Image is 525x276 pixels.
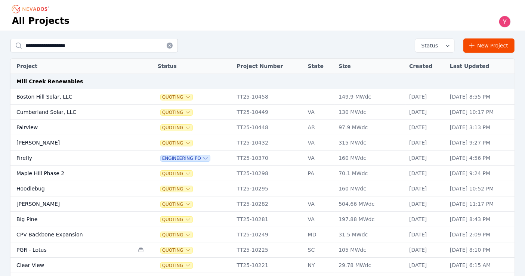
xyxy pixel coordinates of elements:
td: TT25-10370 [233,151,304,166]
td: [PERSON_NAME] [10,196,134,212]
td: 504.66 MWdc [335,196,405,212]
td: TT25-10432 [233,135,304,151]
td: 70.1 MWdc [335,166,405,181]
td: TT25-10295 [233,181,304,196]
span: Quoting [161,201,192,207]
td: [DATE] 8:43 PM [446,212,515,227]
td: SC [304,242,335,258]
tr: Maple Hill Phase 2QuotingTT25-10298PA70.1 MWdc[DATE][DATE] 9:24 PM [10,166,515,181]
button: Quoting [161,171,192,177]
button: Quoting [161,217,192,223]
button: Quoting [161,247,192,253]
td: 29.78 MWdc [335,258,405,273]
td: 160 MWdc [335,181,405,196]
button: Quoting [161,94,192,100]
tr: Clear ViewQuotingTT25-10221NY29.78 MWdc[DATE][DATE] 6:15 AM [10,258,515,273]
th: Last Updated [446,59,515,74]
td: TT25-10282 [233,196,304,212]
td: [DATE] [405,196,446,212]
td: 197.88 MWdc [335,212,405,227]
button: Quoting [161,140,192,146]
td: [DATE] [405,258,446,273]
td: [DATE] 8:55 PM [446,89,515,105]
td: Maple Hill Phase 2 [10,166,134,181]
td: Hoodlebug [10,181,134,196]
td: TT25-10225 [233,242,304,258]
td: VA [304,105,335,120]
tr: Boston Hill Solar, LLCQuotingTT25-10458149.9 MWdc[DATE][DATE] 8:55 PM [10,89,515,105]
td: 97.9 MWdc [335,120,405,135]
td: NY [304,258,335,273]
tr: FireflyEngineering POTT25-10370VA160 MWdc[DATE][DATE] 4:56 PM [10,151,515,166]
th: Size [335,59,405,74]
td: TT25-10458 [233,89,304,105]
span: Engineering PO [161,155,210,161]
tr: [PERSON_NAME]QuotingTT25-10432VA315 MWdc[DATE][DATE] 9:27 PM [10,135,515,151]
td: 130 MWdc [335,105,405,120]
td: 105 MWdc [335,242,405,258]
button: Quoting [161,263,192,269]
td: 160 MWdc [335,151,405,166]
td: TT25-10221 [233,258,304,273]
td: CPV Backbone Expansion [10,227,134,242]
td: Fairview [10,120,134,135]
td: [DATE] 11:17 PM [446,196,515,212]
td: [DATE] [405,135,446,151]
button: Quoting [161,232,192,238]
td: [DATE] 9:24 PM [446,166,515,181]
th: Status [154,59,233,74]
td: AR [304,120,335,135]
tr: PGR - LotusQuotingTT25-10225SC105 MWdc[DATE][DATE] 8:10 PM [10,242,515,258]
td: [DATE] [405,181,446,196]
td: [DATE] [405,151,446,166]
td: VA [304,212,335,227]
td: 31.5 MWdc [335,227,405,242]
td: Big Pine [10,212,134,227]
td: TT25-10449 [233,105,304,120]
td: Boston Hill Solar, LLC [10,89,134,105]
tr: FairviewQuotingTT25-10448AR97.9 MWdc[DATE][DATE] 3:13 PM [10,120,515,135]
button: Quoting [161,109,192,115]
td: [DATE] 4:56 PM [446,151,515,166]
td: [DATE] [405,212,446,227]
td: [DATE] 3:13 PM [446,120,515,135]
td: [DATE] [405,166,446,181]
span: Status [418,42,438,49]
td: [DATE] [405,242,446,258]
button: Status [415,39,454,52]
td: TT25-10298 [233,166,304,181]
td: 315 MWdc [335,135,405,151]
td: [DATE] [405,89,446,105]
nav: Breadcrumb [12,3,52,15]
td: TT25-10448 [233,120,304,135]
td: TT25-10249 [233,227,304,242]
td: [DATE] [405,227,446,242]
img: Yoni Bennett [499,16,511,28]
th: Project [10,59,134,74]
td: [DATE] 2:09 PM [446,227,515,242]
td: MD [304,227,335,242]
th: Project Number [233,59,304,74]
tr: [PERSON_NAME]QuotingTT25-10282VA504.66 MWdc[DATE][DATE] 11:17 PM [10,196,515,212]
td: [DATE] 10:17 PM [446,105,515,120]
td: [DATE] [405,120,446,135]
tr: HoodlebugQuotingTT25-10295160 MWdc[DATE][DATE] 10:52 PM [10,181,515,196]
td: Cumberland Solar, LLC [10,105,134,120]
button: Quoting [161,125,192,131]
td: [DATE] 8:10 PM [446,242,515,258]
td: [DATE] 9:27 PM [446,135,515,151]
td: VA [304,196,335,212]
tr: CPV Backbone ExpansionQuotingTT25-10249MD31.5 MWdc[DATE][DATE] 2:09 PM [10,227,515,242]
tr: Cumberland Solar, LLCQuotingTT25-10449VA130 MWdc[DATE][DATE] 10:17 PM [10,105,515,120]
button: Quoting [161,186,192,192]
td: [DATE] [405,105,446,120]
a: New Project [463,38,515,53]
th: State [304,59,335,74]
